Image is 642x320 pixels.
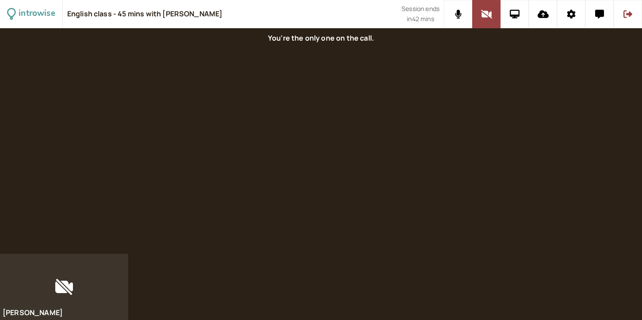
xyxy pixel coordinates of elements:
div: introwise [19,7,55,21]
div: English class - 45 mins with [PERSON_NAME] [67,9,223,19]
div: Scheduled session end time. Don't worry, your call will continue [401,4,439,24]
span: in 42 mins [407,14,434,24]
div: You're the only one on the call. [261,31,381,46]
span: Session ends [401,4,439,14]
